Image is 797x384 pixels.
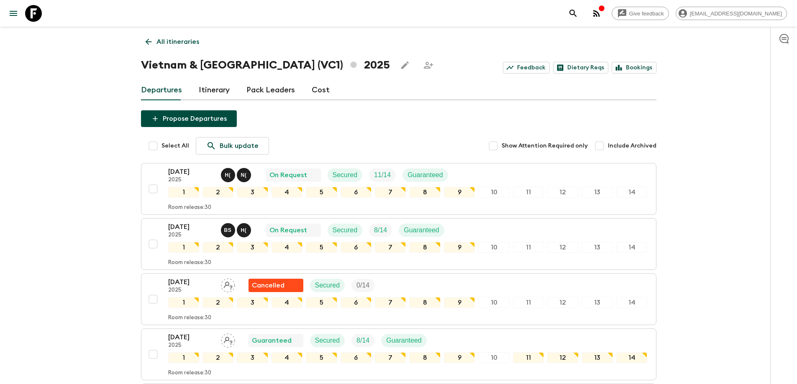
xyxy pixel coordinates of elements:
div: 4 [272,242,302,253]
div: 8 [409,187,440,198]
p: Guaranteed [407,170,443,180]
a: Bookings [612,62,656,74]
p: 2025 [168,342,214,349]
div: [EMAIL_ADDRESS][DOMAIN_NAME] [676,7,787,20]
p: Secured [315,336,340,346]
p: [DATE] [168,277,214,287]
div: 10 [478,187,509,198]
div: Trip Fill [351,279,374,292]
span: Share this itinerary [420,57,437,74]
div: 5 [306,242,337,253]
p: [DATE] [168,222,214,232]
a: Pack Leaders [246,80,295,100]
div: 13 [582,297,613,308]
button: [DATE]2025Hai (Le Mai) Nhat, Nak (Vong) SararatanakOn RequestSecuredTrip FillGuaranteed1234567891... [141,163,656,215]
div: 11 [513,187,544,198]
p: Guaranteed [386,336,422,346]
p: On Request [269,170,307,180]
p: 2025 [168,177,214,183]
div: Secured [310,279,345,292]
div: 10 [478,352,509,363]
div: 5 [306,297,337,308]
button: [DATE]2025Bo Sowath, Hai (Le Mai) NhatOn RequestSecuredTrip FillGuaranteed1234567891011121314Room... [141,218,656,270]
span: [EMAIL_ADDRESS][DOMAIN_NAME] [685,10,787,17]
button: Edit this itinerary [397,57,413,74]
p: Cancelled [252,280,284,290]
div: 14 [616,297,647,308]
p: N ( [241,172,247,178]
span: Show Attention Required only [502,142,588,150]
div: 10 [478,297,509,308]
div: 8 [409,242,440,253]
p: 2025 [168,232,214,239]
div: 7 [375,297,406,308]
div: 11 [513,242,544,253]
div: 7 [375,187,406,198]
span: Give feedback [625,10,669,17]
button: search adventures [565,5,582,22]
button: Propose Departures [141,110,237,127]
div: 9 [444,242,475,253]
a: All itineraries [141,33,204,50]
a: Dietary Reqs [553,62,608,74]
div: Trip Fill [369,168,396,182]
div: 14 [616,352,647,363]
div: 12 [547,187,578,198]
div: 4 [272,352,302,363]
p: Guaranteed [252,336,292,346]
p: 2025 [168,287,214,294]
div: 7 [375,352,406,363]
div: 2 [202,352,233,363]
div: 11 [513,297,544,308]
a: Give feedback [612,7,669,20]
span: Hai (Le Mai) Nhat, Nak (Vong) Sararatanak [221,170,253,177]
p: 0 / 14 [356,280,369,290]
div: 6 [341,297,372,308]
div: 1 [168,297,199,308]
div: 12 [547,352,578,363]
div: 9 [444,187,475,198]
a: Feedback [503,62,550,74]
div: Flash Pack cancellation [249,279,303,292]
div: 1 [168,352,199,363]
a: Cost [312,80,330,100]
p: Secured [315,280,340,290]
div: 6 [341,242,372,253]
div: 1 [168,242,199,253]
p: Room release: 30 [168,259,211,266]
div: 5 [306,352,337,363]
button: BSH( [221,223,253,237]
span: Assign pack leader [221,281,235,287]
p: [DATE] [168,167,214,177]
div: Trip Fill [369,224,392,237]
button: [DATE]2025Assign pack leaderFlash Pack cancellationSecuredTrip Fill1234567891011121314Room releas... [141,273,656,325]
p: B S [224,227,232,234]
p: [DATE] [168,332,214,342]
h1: Vietnam & [GEOGRAPHIC_DATA] (VC1) 2025 [141,57,390,74]
p: On Request [269,225,307,235]
div: 1 [168,187,199,198]
p: Guaranteed [404,225,439,235]
p: Room release: 30 [168,370,211,376]
div: 14 [616,187,647,198]
div: 3 [237,352,268,363]
div: 7 [375,242,406,253]
div: 4 [272,187,302,198]
div: Secured [328,168,363,182]
div: 3 [237,297,268,308]
div: 8 [409,352,440,363]
div: 13 [582,352,613,363]
div: 2 [202,242,233,253]
div: 12 [547,297,578,308]
p: Room release: 30 [168,315,211,321]
div: 3 [237,187,268,198]
a: Bulk update [196,137,269,155]
p: 8 / 14 [374,225,387,235]
div: Secured [328,224,363,237]
span: Bo Sowath, Hai (Le Mai) Nhat [221,226,253,232]
div: 13 [582,242,613,253]
p: Room release: 30 [168,204,211,211]
div: 8 [409,297,440,308]
div: 6 [341,187,372,198]
button: menu [5,5,22,22]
